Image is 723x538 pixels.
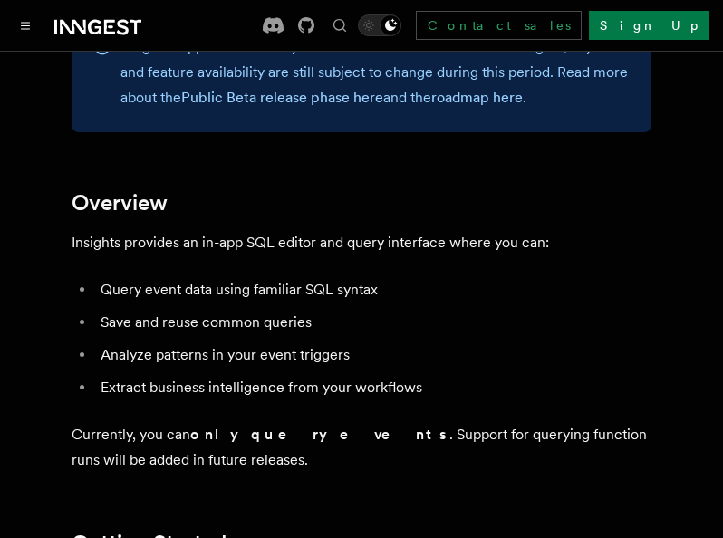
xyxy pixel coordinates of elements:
a: Contact sales [416,11,582,40]
li: Query event data using familiar SQL syntax [95,277,651,303]
p: Insights support is currently in Public Beta. Some details including SQL syntax and feature avail... [120,34,630,110]
strong: only query events [190,426,449,443]
a: Sign Up [589,11,709,40]
button: Toggle navigation [14,14,36,36]
li: Save and reuse common queries [95,310,651,335]
button: Toggle dark mode [358,14,401,36]
li: Analyze patterns in your event triggers [95,342,651,368]
li: Extract business intelligence from your workflows [95,375,651,400]
a: Overview [72,190,168,216]
a: Public Beta release phase here [181,89,383,106]
p: Insights provides an in-app SQL editor and query interface where you can: [72,230,651,255]
p: Currently, you can . Support for querying function runs will be added in future releases. [72,422,651,473]
button: Find something... [329,14,351,36]
a: roadmap here [431,89,523,106]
